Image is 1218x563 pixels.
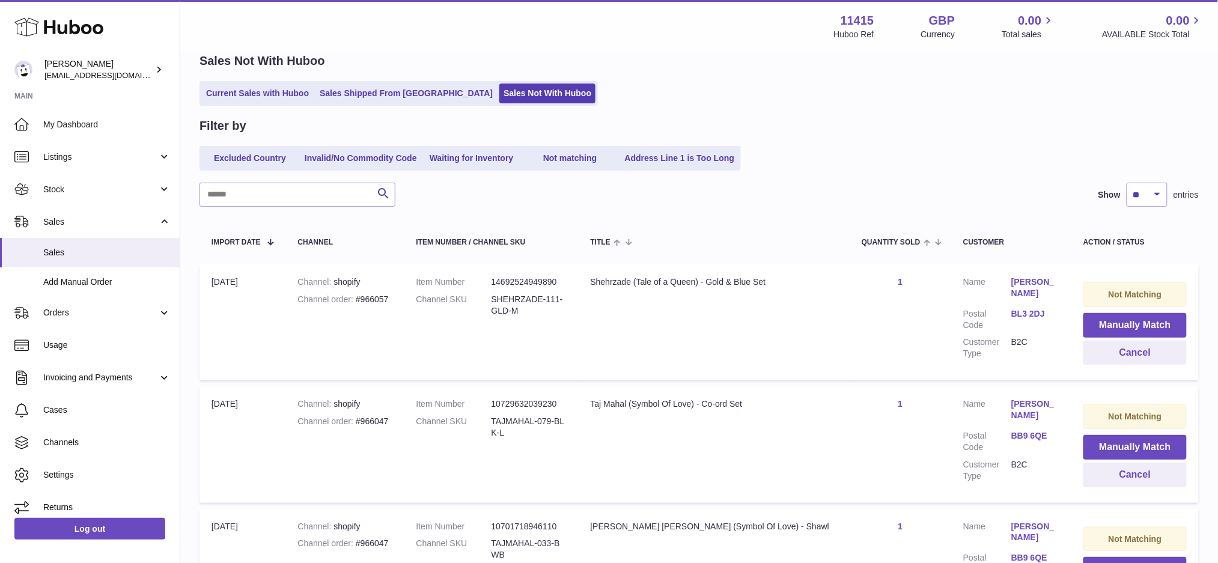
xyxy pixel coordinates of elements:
[43,216,158,228] span: Sales
[199,264,286,380] td: [DATE]
[499,84,595,103] a: Sales Not With Huboo
[43,184,158,195] span: Stock
[416,239,567,246] div: Item Number / Channel SKU
[1019,13,1042,29] span: 0.00
[43,502,171,513] span: Returns
[298,239,392,246] div: Channel
[416,538,492,561] dt: Channel SKU
[43,339,171,351] span: Usage
[963,398,1011,424] dt: Name
[212,239,261,246] span: Import date
[1174,189,1199,201] span: entries
[199,118,246,134] h2: Filter by
[202,148,298,168] a: Excluded Country
[1102,29,1204,40] span: AVAILABLE Stock Total
[298,398,392,410] div: shopify
[199,386,286,502] td: [DATE]
[963,430,1011,453] dt: Postal Code
[898,399,903,409] a: 1
[898,522,903,531] a: 1
[1102,13,1204,40] a: 0.00 AVAILABLE Stock Total
[591,521,838,532] div: [PERSON_NAME] [PERSON_NAME] (Symbol Of Love) - Shawl
[43,469,171,481] span: Settings
[14,61,32,79] img: care@shopmanto.uk
[315,84,497,103] a: Sales Shipped From [GEOGRAPHIC_DATA]
[1166,13,1190,29] span: 0.00
[1011,521,1059,544] a: [PERSON_NAME]
[522,148,618,168] a: Not matching
[929,13,955,29] strong: GBP
[298,294,356,304] strong: Channel order
[298,521,392,532] div: shopify
[43,151,158,163] span: Listings
[841,13,874,29] strong: 11415
[1011,336,1059,359] dd: B2C
[1083,313,1187,338] button: Manually Match
[963,336,1011,359] dt: Customer Type
[1109,412,1162,421] strong: Not Matching
[621,148,739,168] a: Address Line 1 is Too Long
[1011,276,1059,299] a: [PERSON_NAME]
[14,518,165,540] a: Log out
[1098,189,1121,201] label: Show
[298,399,334,409] strong: Channel
[424,148,520,168] a: Waiting for Inventory
[298,416,392,427] div: #966047
[1011,398,1059,421] a: [PERSON_NAME]
[1083,435,1187,460] button: Manually Match
[1083,239,1187,246] div: Action / Status
[492,416,567,439] dd: TAJMAHAL-079-BLK-L
[199,53,325,69] h2: Sales Not With Huboo
[1109,534,1162,544] strong: Not Matching
[591,239,611,246] span: Title
[43,276,171,288] span: Add Manual Order
[898,277,903,287] a: 1
[1011,308,1059,320] a: BL3 2DJ
[492,294,567,317] dd: SHEHRZADE-111-GLD-M
[1083,463,1187,487] button: Cancel
[1002,29,1055,40] span: Total sales
[43,247,171,258] span: Sales
[1109,290,1162,299] strong: Not Matching
[492,276,567,288] dd: 14692524949890
[43,307,158,318] span: Orders
[298,277,334,287] strong: Channel
[43,372,158,383] span: Invoicing and Payments
[416,521,492,532] dt: Item Number
[963,521,1011,547] dt: Name
[298,416,356,426] strong: Channel order
[202,84,313,103] a: Current Sales with Huboo
[591,276,838,288] div: Shehrzade (Tale of a Queen) - Gold & Blue Set
[591,398,838,410] div: Taj Mahal (Symbol Of Love) - Co-ord Set
[300,148,421,168] a: Invalid/No Commodity Code
[492,538,567,561] dd: TAJMAHAL-033-BWB
[44,70,177,80] span: [EMAIL_ADDRESS][DOMAIN_NAME]
[862,239,921,246] span: Quantity Sold
[1011,459,1059,482] dd: B2C
[492,521,567,532] dd: 10701718946110
[834,29,874,40] div: Huboo Ref
[963,239,1059,246] div: Customer
[298,538,356,548] strong: Channel order
[1083,341,1187,365] button: Cancel
[416,276,492,288] dt: Item Number
[416,398,492,410] dt: Item Number
[1002,13,1055,40] a: 0.00 Total sales
[1011,430,1059,442] a: BB9 6QE
[416,416,492,439] dt: Channel SKU
[298,522,334,531] strong: Channel
[43,119,171,130] span: My Dashboard
[44,58,153,81] div: [PERSON_NAME]
[43,437,171,448] span: Channels
[298,538,392,549] div: #966047
[963,276,1011,302] dt: Name
[43,404,171,416] span: Cases
[921,29,955,40] div: Currency
[492,398,567,410] dd: 10729632039230
[298,276,392,288] div: shopify
[416,294,492,317] dt: Channel SKU
[963,459,1011,482] dt: Customer Type
[963,308,1011,331] dt: Postal Code
[298,294,392,305] div: #966057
